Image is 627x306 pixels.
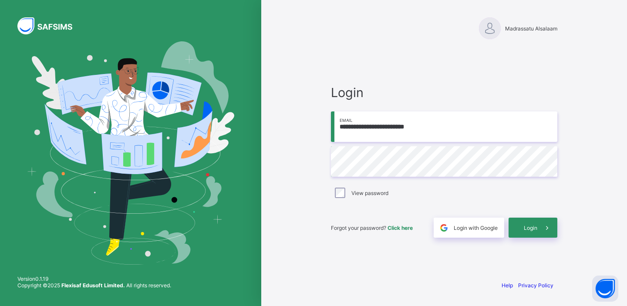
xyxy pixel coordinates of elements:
span: Version 0.1.19 [17,276,171,282]
span: Copyright © 2025 All rights reserved. [17,282,171,289]
span: Login with Google [454,225,498,231]
a: Privacy Policy [518,282,553,289]
img: Hero Image [27,41,234,264]
img: SAFSIMS Logo [17,17,83,34]
span: Forgot your password? [331,225,413,231]
a: Click here [388,225,413,231]
a: Help [502,282,513,289]
span: Login [524,225,537,231]
strong: Flexisaf Edusoft Limited. [61,282,125,289]
span: Login [331,85,557,100]
img: google.396cfc9801f0270233282035f929180a.svg [439,223,449,233]
label: View password [351,190,388,196]
button: Open asap [592,276,618,302]
span: Madrassatu Alsalaam [505,25,557,32]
